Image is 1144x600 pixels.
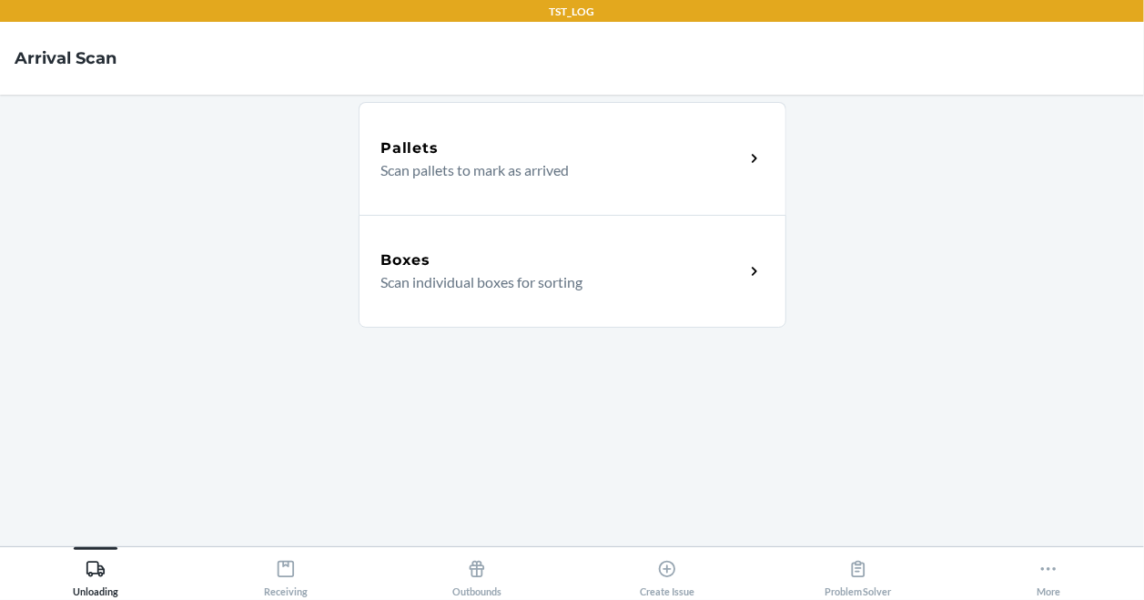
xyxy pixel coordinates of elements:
div: Receiving [264,552,308,597]
p: TST_LOG [550,4,595,20]
div: Create Issue [640,552,694,597]
h4: Arrival Scan [15,46,116,70]
a: BoxesScan individual boxes for sorting [359,215,786,328]
div: Unloading [73,552,118,597]
p: Scan pallets to mark as arrived [381,159,730,181]
div: Problem Solver [825,552,892,597]
div: Outbounds [452,552,501,597]
p: Scan individual boxes for sorting [381,271,730,293]
button: Create Issue [572,547,764,597]
div: More [1037,552,1060,597]
button: Receiving [191,547,382,597]
button: Problem Solver [763,547,954,597]
a: PalletsScan pallets to mark as arrived [359,102,786,215]
h5: Boxes [381,249,431,271]
h5: Pallets [381,137,439,159]
button: Outbounds [381,547,572,597]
